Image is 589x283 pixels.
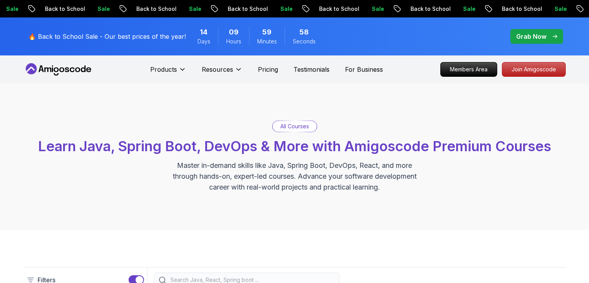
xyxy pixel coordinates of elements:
a: Testimonials [294,65,330,74]
a: Join Amigoscode [502,62,566,77]
span: 9 Hours [229,27,239,38]
a: Members Area [440,62,497,77]
a: For Business [345,65,383,74]
p: Back to School [215,5,268,13]
p: Sale [359,5,384,13]
p: Back to School [489,5,542,13]
p: Back to School [307,5,359,13]
p: Grab Now [516,32,546,41]
a: Pricing [258,65,278,74]
p: Sale [85,5,110,13]
span: 59 Minutes [262,27,271,38]
p: Products [150,65,177,74]
p: All Courses [280,123,309,130]
span: Hours [226,38,241,45]
p: Sale [451,5,476,13]
p: Back to School [398,5,451,13]
p: Join Amigoscode [502,62,565,76]
span: Learn Java, Spring Boot, DevOps & More with Amigoscode Premium Courses [38,138,551,155]
p: Sale [268,5,293,13]
p: Resources [202,65,233,74]
span: 58 Seconds [299,27,309,38]
span: Seconds [293,38,316,45]
p: Sale [177,5,201,13]
span: Minutes [257,38,277,45]
span: 14 Days [200,27,208,38]
button: Products [150,65,186,80]
button: Resources [202,65,242,80]
p: Back to School [33,5,85,13]
p: Members Area [441,62,497,76]
p: Back to School [124,5,177,13]
p: 🔥 Back to School Sale - Our best prices of the year! [28,32,186,41]
span: Days [197,38,210,45]
p: Sale [542,5,567,13]
p: Master in-demand skills like Java, Spring Boot, DevOps, React, and more through hands-on, expert-... [165,160,425,193]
